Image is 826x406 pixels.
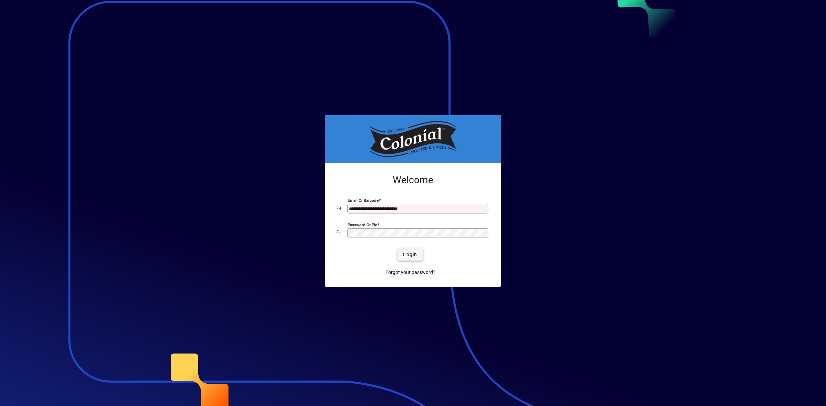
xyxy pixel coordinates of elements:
mat-label: Password or Pin [348,222,377,227]
span: Forgot your password? [385,269,435,276]
span: Login [403,251,417,258]
a: Forgot your password? [383,266,438,278]
button: Login [398,248,423,261]
h2: Welcome [336,174,490,186]
mat-label: Email or Barcode [348,198,379,203]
